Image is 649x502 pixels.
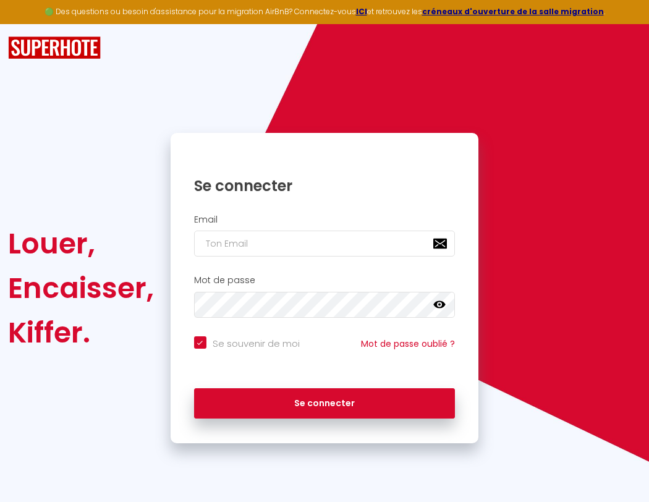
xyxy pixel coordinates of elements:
[356,6,367,17] a: ICI
[8,310,154,355] div: Kiffer.
[8,266,154,310] div: Encaisser,
[194,275,456,286] h2: Mot de passe
[194,215,456,225] h2: Email
[422,6,604,17] a: créneaux d'ouverture de la salle migration
[8,36,101,59] img: SuperHote logo
[194,388,456,419] button: Se connecter
[8,221,154,266] div: Louer,
[194,176,456,195] h1: Se connecter
[361,338,455,350] a: Mot de passe oublié ?
[194,231,456,257] input: Ton Email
